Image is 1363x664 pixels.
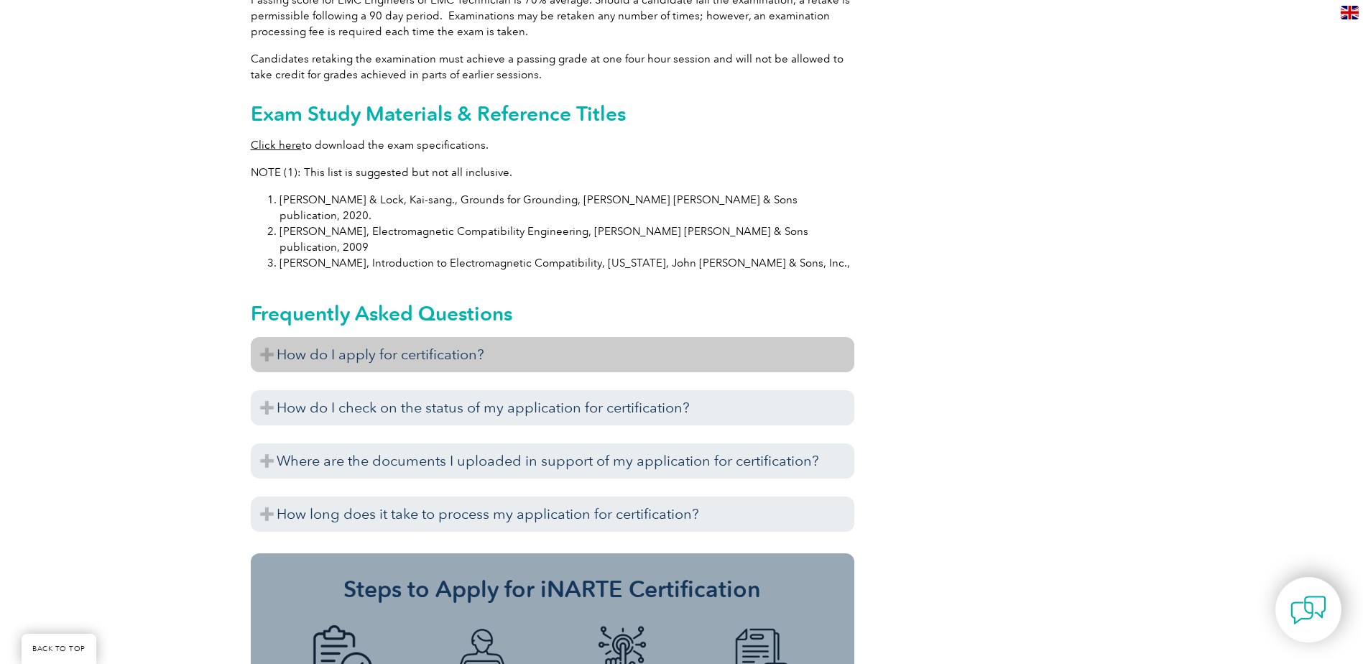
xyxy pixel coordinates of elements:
[1290,592,1326,628] img: contact-chat.png
[279,192,854,223] li: [PERSON_NAME] & Lock, Kai-sang., Grounds for Grounding, [PERSON_NAME] [PERSON_NAME] & Sons public...
[251,139,302,152] a: Click here
[272,575,833,604] h3: Steps to Apply for iNARTE Certification
[279,255,854,271] li: [PERSON_NAME], Introduction to Electromagnetic Compatibility, [US_STATE], John [PERSON_NAME] & So...
[251,302,854,325] h2: Frequently Asked Questions
[251,137,854,153] p: to download the exam specifications.
[251,443,854,479] h3: Where are the documents I uploaded in support of my application for certification?
[251,165,854,180] p: NOTE (1): This list is suggested but not all inclusive.
[251,51,854,83] p: Candidates retaking the examination must achieve a passing grade at one four hour session and wil...
[251,102,854,125] h2: Exam Study Materials & Reference Titles
[251,337,854,372] h3: How do I apply for certification?
[22,634,96,664] a: BACK TO TOP
[251,497,854,532] h3: How long does it take to process my application for certification?
[251,390,854,425] h3: How do I check on the status of my application for certification?
[1341,6,1359,19] img: en
[279,223,854,255] li: [PERSON_NAME], Electromagnetic Compatibility Engineering, [PERSON_NAME] [PERSON_NAME] & Sons publ...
